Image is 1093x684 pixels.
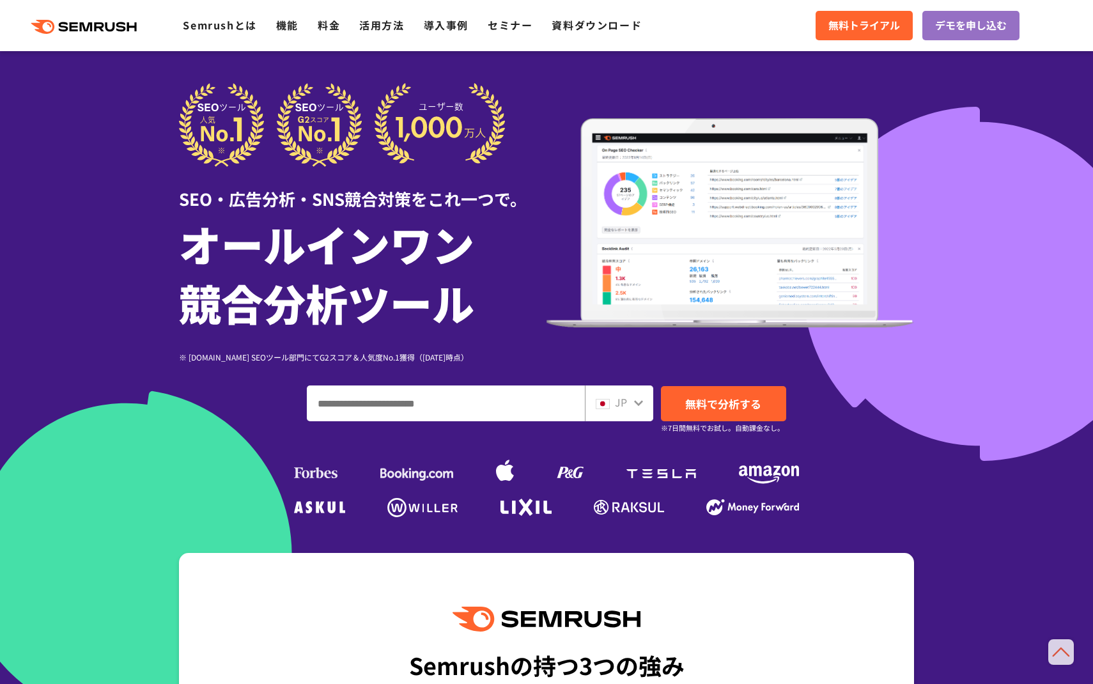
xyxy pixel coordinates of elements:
a: 機能 [276,17,298,33]
span: 無料で分析する [685,396,761,412]
a: 資料ダウンロード [552,17,642,33]
div: SEO・広告分析・SNS競合対策をこれ一つで。 [179,167,546,211]
a: 活用方法 [359,17,404,33]
span: デモを申し込む [935,17,1007,34]
a: 無料トライアル [816,11,913,40]
a: 導入事例 [424,17,469,33]
h1: オールインワン 競合分析ツール [179,214,546,332]
small: ※7日間無料でお試し。自動課金なし。 [661,422,784,434]
input: ドメイン、キーワードまたはURLを入力してください [307,386,584,421]
a: デモを申し込む [922,11,1019,40]
span: JP [615,394,627,410]
a: セミナー [488,17,532,33]
img: Semrush [453,607,640,632]
a: Semrushとは [183,17,256,33]
div: ※ [DOMAIN_NAME] SEOツール部門にてG2スコア＆人気度No.1獲得（[DATE]時点） [179,351,546,363]
span: 無料トライアル [828,17,900,34]
a: 無料で分析する [661,386,786,421]
a: 料金 [318,17,340,33]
